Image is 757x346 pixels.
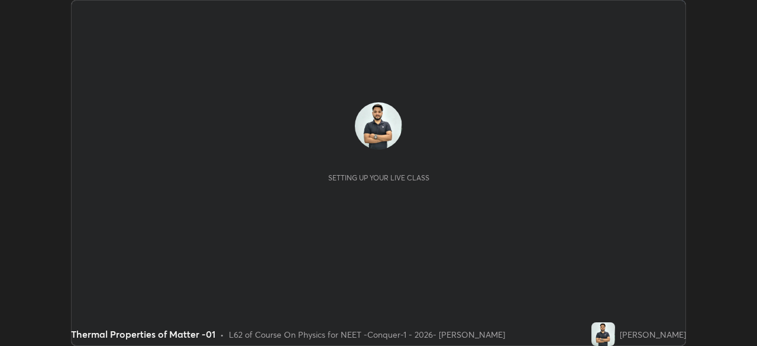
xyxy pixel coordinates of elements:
[591,322,615,346] img: aad7c88180934166bc05e7b1c96e33c5.jpg
[328,173,429,182] div: Setting up your live class
[355,102,402,150] img: aad7c88180934166bc05e7b1c96e33c5.jpg
[229,328,505,341] div: L62 of Course On Physics for NEET -Conquer-1 - 2026- [PERSON_NAME]
[620,328,686,341] div: [PERSON_NAME]
[220,328,224,341] div: •
[71,327,215,341] div: Thermal Properties of Matter -01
